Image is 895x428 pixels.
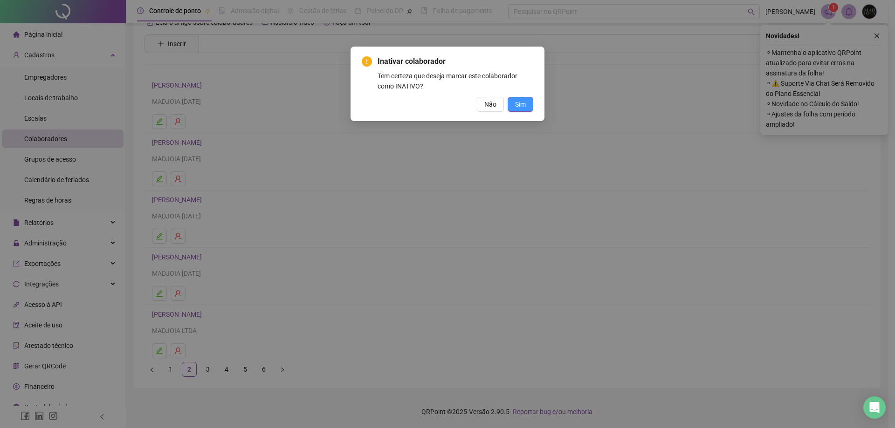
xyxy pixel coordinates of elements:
[477,97,504,112] button: Não
[484,99,496,109] span: Não
[378,72,517,90] span: Tem certeza que deseja marcar este colaborador como INATIVO?
[378,57,446,66] span: Inativar colaborador
[863,396,886,419] div: Open Intercom Messenger
[515,99,526,109] span: Sim
[362,56,372,67] span: exclamation-circle
[508,97,533,112] button: Sim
